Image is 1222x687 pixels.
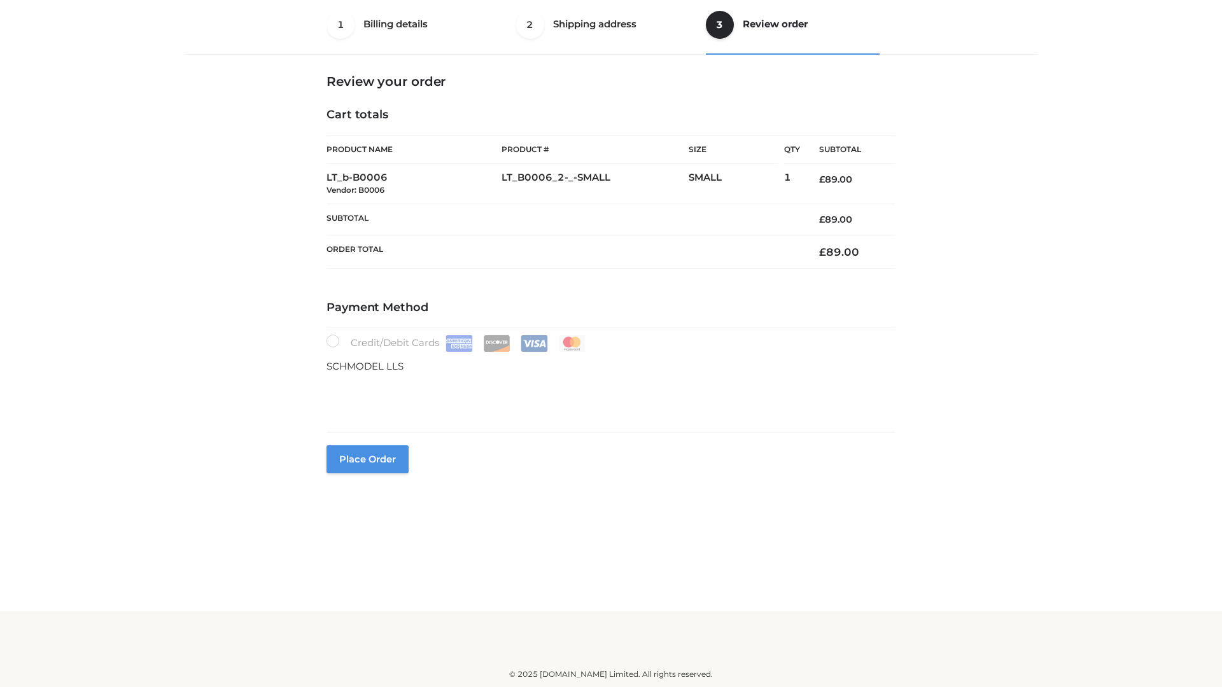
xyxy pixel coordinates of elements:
[327,235,800,269] th: Order Total
[446,335,473,352] img: Amex
[327,445,409,473] button: Place order
[819,174,852,185] bdi: 89.00
[327,204,800,235] th: Subtotal
[819,246,826,258] span: £
[819,214,852,225] bdi: 89.00
[819,246,859,258] bdi: 89.00
[327,335,587,352] label: Credit/Debit Cards
[558,335,586,352] img: Mastercard
[784,135,800,164] th: Qty
[324,371,893,418] iframe: Secure payment input frame
[327,185,384,195] small: Vendor: B0006
[502,135,689,164] th: Product #
[800,135,895,164] th: Subtotal
[327,135,502,164] th: Product Name
[819,214,825,225] span: £
[784,164,800,204] td: 1
[189,668,1033,681] div: © 2025 [DOMAIN_NAME] Limited. All rights reserved.
[327,108,895,122] h4: Cart totals
[819,174,825,185] span: £
[327,358,895,375] p: SCHMODEL LLS
[327,301,895,315] h4: Payment Method
[327,164,502,204] td: LT_b-B0006
[689,164,784,204] td: SMALL
[689,135,778,164] th: Size
[483,335,510,352] img: Discover
[327,74,895,89] h3: Review your order
[521,335,548,352] img: Visa
[502,164,689,204] td: LT_B0006_2-_-SMALL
